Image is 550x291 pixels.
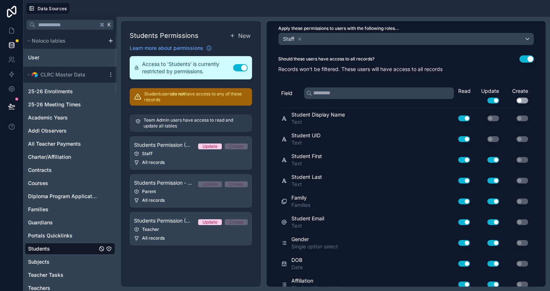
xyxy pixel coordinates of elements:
[283,35,294,43] span: Staff
[144,117,246,129] p: Team Admin users have access to read and update all tables
[38,6,67,11] span: Data Sources
[291,181,322,188] span: Text
[28,219,53,226] span: Guardians
[291,236,338,243] span: Gender
[28,258,97,266] a: Subjects
[26,3,70,14] button: Data Sources
[291,132,321,139] span: Student UID
[130,212,252,245] a: Students Permission (Teachers)UpdateCreateTeacherAll records
[32,72,38,78] img: Airtable Logo
[28,54,39,61] span: User
[229,219,243,225] div: Create
[291,173,322,181] span: Student Last
[281,90,292,97] span: Field
[291,264,303,271] span: Date
[130,174,252,208] a: Students Permission - ParentUpdateCreateParentAll records
[28,180,48,187] span: Courses
[25,243,115,255] div: Students
[28,101,81,108] span: 25-26 Meeting Times
[28,245,97,252] a: Students
[203,143,217,149] div: Update
[28,271,63,279] span: Teacher Tasks
[278,25,534,31] label: Apply these permissions to users with the following roles...
[228,30,252,42] button: New
[25,269,115,281] div: Teacher Tasks
[28,153,71,161] span: Charter/Affiliation
[25,52,115,63] div: User
[28,232,97,239] a: Portals Quicklinks
[142,160,165,165] span: All records
[28,180,97,187] a: Courses
[203,219,217,225] div: Update
[134,227,248,232] div: Teacher
[291,111,345,118] span: Student Display Name
[28,258,50,266] span: Subjects
[278,33,534,45] button: Staff
[28,206,48,213] span: Families
[142,60,233,75] span: Access to 'Students' is currently restricted by permissions.
[28,232,72,239] span: Portals Quicklinks
[291,277,338,284] span: Affiliation
[142,197,165,203] span: All records
[502,87,531,103] div: Create
[130,44,212,52] a: Learn more about permissions
[134,189,248,194] div: Parent
[25,36,105,46] button: Noloco tables
[25,138,115,150] div: All Teacher Payments
[32,37,66,44] span: Noloco tables
[291,256,303,264] span: DOB
[28,166,97,174] a: Contracts
[134,217,192,224] span: Students Permission (Teachers)
[458,87,473,95] div: Read
[28,140,81,148] span: All Teacher Payments
[134,151,248,157] div: Staff
[28,153,97,161] a: Charter/Affiliation
[25,217,115,228] div: Guardians
[28,166,52,174] span: Contracts
[134,141,192,149] span: Students Permission (Staff)
[291,160,322,167] span: Text
[291,118,345,126] span: Text
[142,235,165,241] span: All records
[25,204,115,215] div: Families
[238,31,251,40] span: New
[172,91,185,97] strong: do not
[130,44,203,52] span: Learn more about permissions
[107,22,112,27] span: K
[229,143,243,149] div: Create
[25,190,115,202] div: Diploma Program Applications
[278,66,534,73] p: Records won't be filtered. These users will have access to all records
[291,153,322,160] span: Student First
[28,127,67,134] span: Addl Observers
[25,125,115,137] div: Addl Observers
[134,179,192,186] span: Students Permission - Parent
[28,88,73,95] span: 25-26 Enrollments
[25,256,115,268] div: Subjects
[25,151,115,163] div: Charter/Affiliation
[28,271,97,279] a: Teacher Tasks
[25,177,115,189] div: Courses
[130,136,252,170] a: Students Permission (Staff)UpdateCreateStaffAll records
[473,87,502,103] div: Update
[291,215,324,222] span: Student Email
[28,88,97,95] a: 25-26 Enrollments
[28,101,97,108] a: 25-26 Meeting Times
[291,139,321,146] span: Text
[28,114,68,121] span: Academic Years
[28,127,97,134] a: Addl Observers
[25,112,115,123] div: Academic Years
[130,31,199,41] h1: Students Permissions
[25,70,105,80] button: Airtable LogoCLRC Master Data
[28,54,90,61] a: User
[278,56,374,62] label: Should these users have access to all records?
[291,194,310,201] span: Family
[28,219,97,226] a: Guardians
[291,243,338,250] span: Single option select
[28,193,97,200] a: Diploma Program Applications
[25,164,115,176] div: Contracts
[25,230,115,241] div: Portals Quicklinks
[144,91,248,103] p: Student users have access to any of these records
[203,181,217,187] div: Update
[28,245,50,252] span: Students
